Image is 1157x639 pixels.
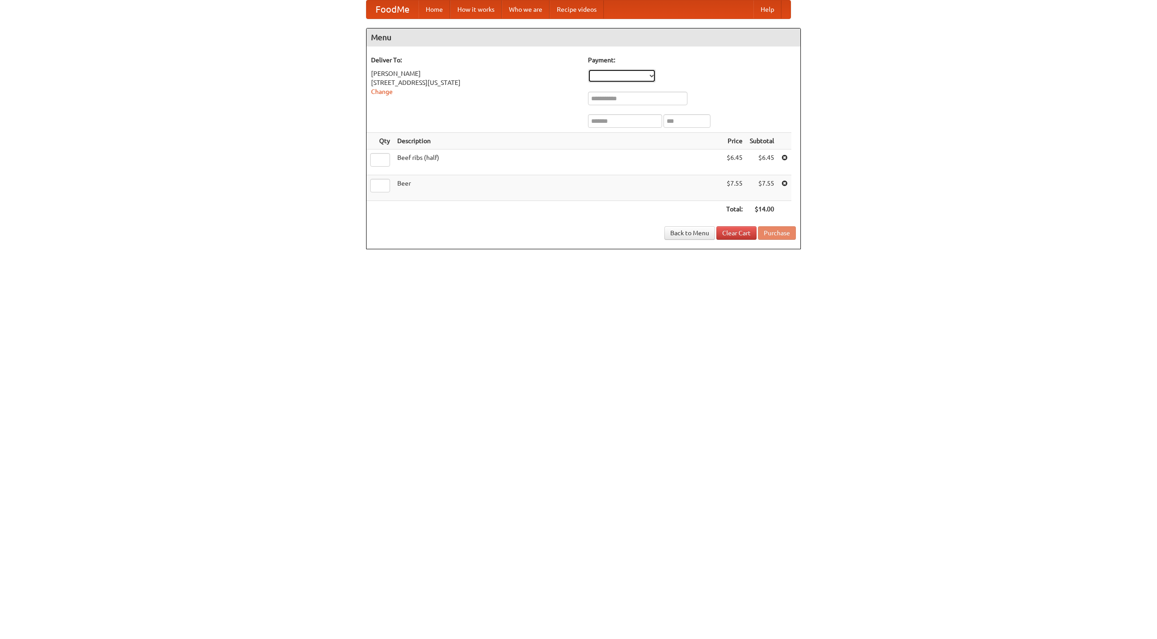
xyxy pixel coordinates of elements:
[723,149,746,175] td: $6.45
[394,149,723,175] td: Beef ribs (half)
[723,175,746,201] td: $7.55
[723,133,746,149] th: Price
[723,201,746,218] th: Total:
[367,133,394,149] th: Qty
[371,88,393,95] a: Change
[419,0,450,19] a: Home
[664,226,715,240] a: Back to Menu
[394,133,723,149] th: Description
[753,0,781,19] a: Help
[371,69,579,78] div: [PERSON_NAME]
[746,149,778,175] td: $6.45
[746,201,778,218] th: $14.00
[367,0,419,19] a: FoodMe
[394,175,723,201] td: Beer
[450,0,502,19] a: How it works
[588,56,796,65] h5: Payment:
[716,226,757,240] a: Clear Cart
[746,133,778,149] th: Subtotal
[550,0,604,19] a: Recipe videos
[502,0,550,19] a: Who we are
[758,226,796,240] button: Purchase
[371,56,579,65] h5: Deliver To:
[371,78,579,87] div: [STREET_ADDRESS][US_STATE]
[746,175,778,201] td: $7.55
[367,28,800,47] h4: Menu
